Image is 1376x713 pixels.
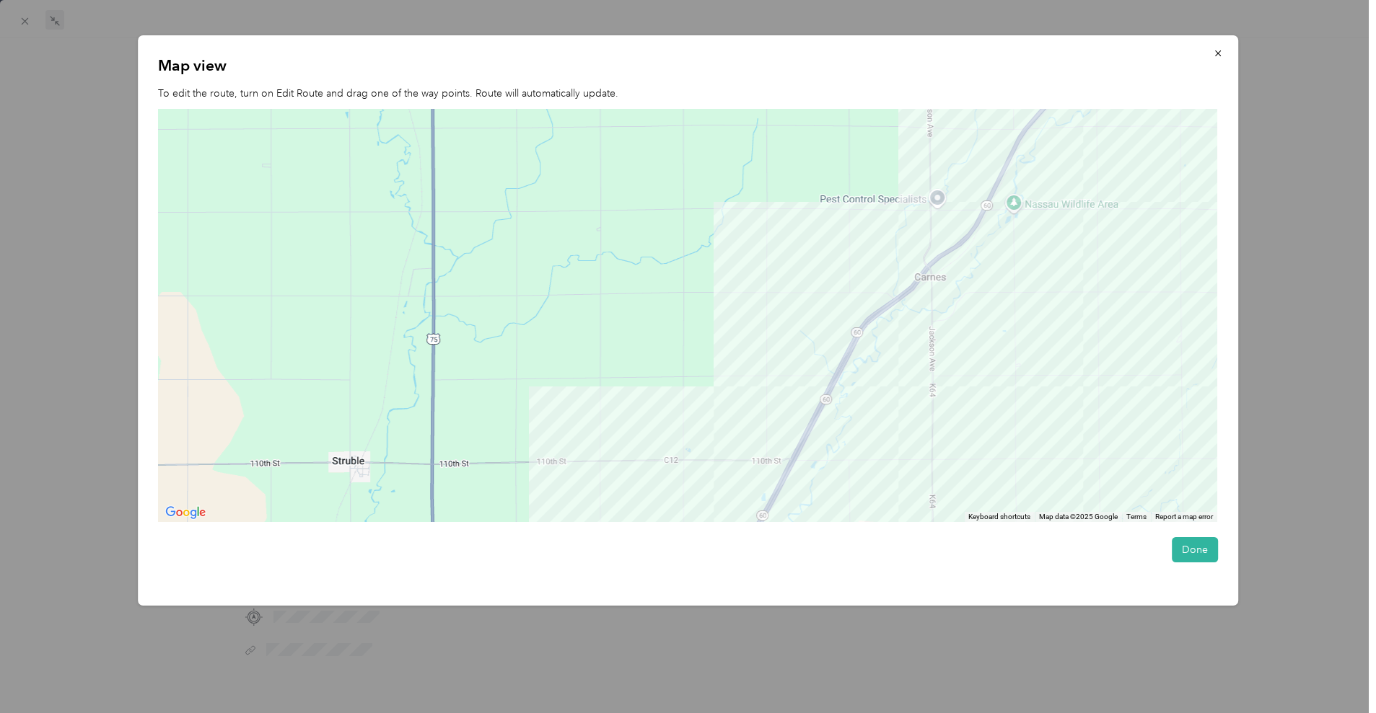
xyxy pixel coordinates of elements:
a: Open this area in Google Maps (opens a new window) [162,503,209,522]
p: Map view [158,56,1219,76]
img: Google [162,503,209,522]
a: Report a map error [1155,513,1213,521]
button: Keyboard shortcuts [968,512,1030,522]
button: Done [1172,537,1218,562]
span: Map data ©2025 Google [1039,513,1118,521]
iframe: Everlance-gr Chat Button Frame [1295,632,1376,713]
a: Terms (opens in new tab) [1126,513,1147,521]
p: To edit the route, turn on Edit Route and drag one of the way points. Route will automatically up... [158,86,1219,101]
